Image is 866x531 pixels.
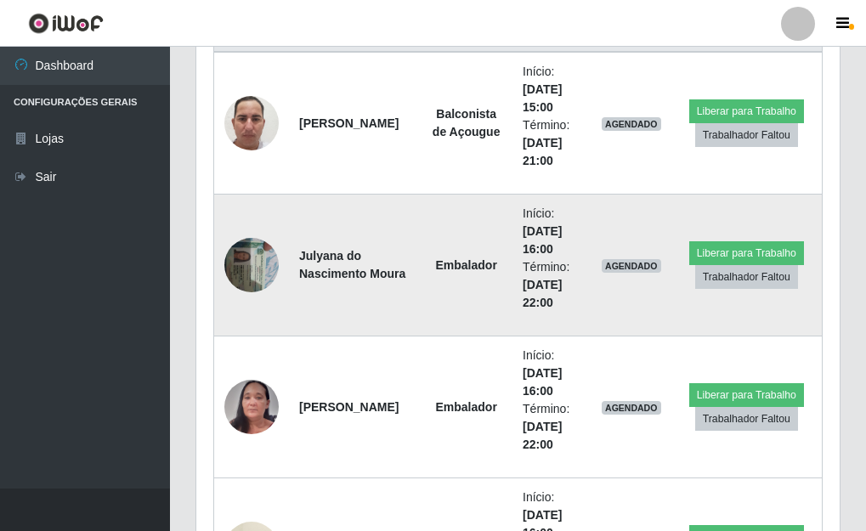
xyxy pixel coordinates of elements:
li: Término: [523,116,581,170]
button: Liberar para Trabalho [689,99,804,123]
strong: Julyana do Nascimento Moura [299,249,405,280]
time: [DATE] 15:00 [523,82,562,114]
li: Término: [523,400,581,454]
img: 1747863259410.jpeg [224,63,279,184]
strong: Embalador [435,400,496,414]
li: Início: [523,205,581,258]
span: AGENDADO [602,117,661,131]
time: [DATE] 22:00 [523,278,562,309]
button: Liberar para Trabalho [689,383,804,407]
span: AGENDADO [602,401,661,415]
button: Trabalhador Faltou [695,123,798,147]
li: Término: [523,258,581,312]
strong: Embalador [435,258,496,272]
time: [DATE] 21:00 [523,136,562,167]
button: Trabalhador Faltou [695,265,798,289]
button: Trabalhador Faltou [695,407,798,431]
button: Liberar para Trabalho [689,241,804,265]
span: AGENDADO [602,259,661,273]
img: CoreUI Logo [28,13,104,34]
time: [DATE] 16:00 [523,366,562,398]
time: [DATE] 16:00 [523,224,562,256]
strong: Balconista de Açougue [433,107,501,138]
img: 1709948843689.jpeg [224,348,279,466]
strong: [PERSON_NAME] [299,116,399,130]
li: Início: [523,63,581,116]
time: [DATE] 22:00 [523,420,562,451]
li: Início: [523,347,581,400]
strong: [PERSON_NAME] [299,400,399,414]
img: 1752452635065.jpeg [224,229,279,301]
